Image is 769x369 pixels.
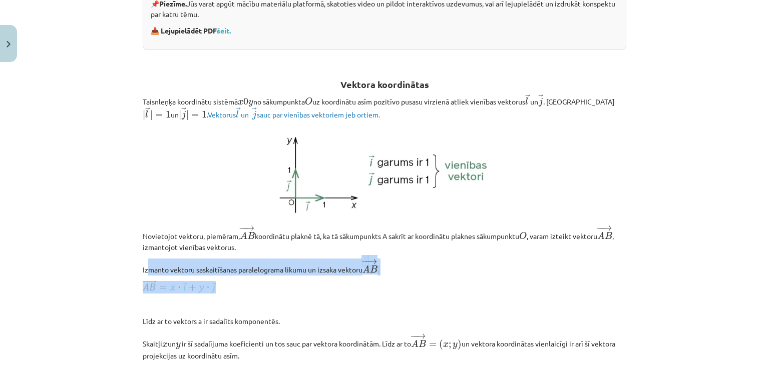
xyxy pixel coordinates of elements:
[242,225,243,231] span: −
[143,332,626,360] p: Skaitļi un ir šī sadalījuma koeficienti un tos sauc par vektora koordinātām. Līdz ar to un vektor...
[240,231,247,239] span: A
[181,107,186,114] span: →
[236,107,241,114] span: →
[410,333,418,338] span: −
[179,110,181,120] span: |
[182,110,186,119] span: j
[602,225,612,231] span: →
[596,225,604,231] span: −
[248,100,253,106] span: y
[202,111,207,118] span: 1
[419,340,426,347] span: B
[191,113,199,117] span: =
[361,259,369,264] span: −
[538,94,543,101] span: →
[439,339,443,350] span: (
[443,342,449,347] span: x
[145,107,150,114] span: →
[143,316,626,326] p: Līdz ar to vektors a ir sadalīts komponentēs.
[305,97,312,105] span: O
[605,232,612,239] span: B
[416,333,426,338] span: →
[166,111,171,118] span: 1
[413,333,414,338] span: −
[143,94,626,121] p: Taisnleņķa koordinātu sistēmā no sākumpunkta uz koordinātu asīm pozitīvo pusasu virzienā atliek v...
[7,41,11,47] img: icon-close-lesson-0947bae3869378f0d4975bcd49f059093ad1ed9edebbc8119c70593378902aed.svg
[236,110,239,118] span: l
[143,110,145,120] span: |
[597,231,605,239] span: A
[145,110,148,118] span: l
[453,342,458,349] span: y
[525,97,528,105] span: l
[252,110,256,119] span: j
[525,94,530,101] span: →
[243,98,248,105] span: 0
[340,78,429,90] b: Vektora koordinātas
[208,110,380,119] span: Vektorus un sauc par vienības vektoriem jeb ortiem.
[449,342,451,349] span: ;
[143,258,626,275] p: Izmanto vektoru saskaitīšanas paralelograma likumu un izsaka vektoru .
[151,26,232,35] strong: 📥 Lejupielādēt PDF
[599,225,600,231] span: −
[143,225,626,252] p: Novietojot vektoru, piemēram, koordinātu plaknē tā, ka tā sākumpunkts A sakrīt ar koordinātu plak...
[364,259,365,264] span: −
[411,339,419,347] span: A
[539,97,543,106] span: j
[150,110,153,120] span: |
[162,342,168,347] span: x
[362,265,370,272] span: A
[458,339,462,350] span: )
[155,113,163,117] span: =
[176,342,181,349] span: y
[186,110,189,120] span: |
[239,225,246,231] span: −
[519,232,527,239] span: O
[367,259,377,264] span: →
[429,343,437,347] span: =
[247,232,255,239] span: B
[252,107,257,114] span: →
[370,265,377,272] span: B
[217,26,231,35] a: šeit.
[245,225,255,231] span: →
[238,100,243,105] span: x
